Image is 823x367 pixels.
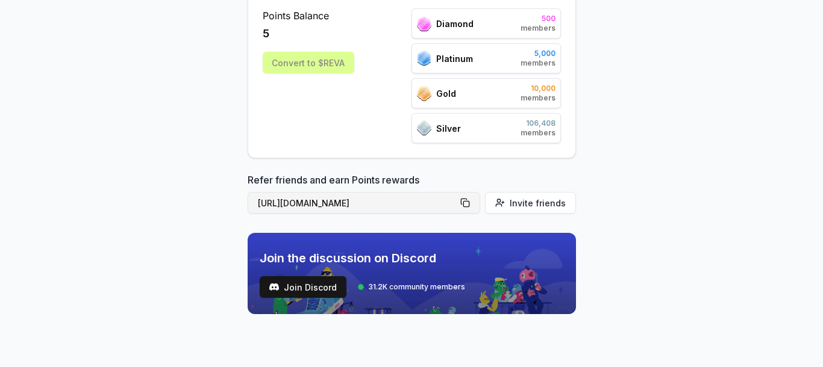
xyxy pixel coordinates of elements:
[485,192,576,214] button: Invite friends
[521,23,555,33] span: members
[436,52,473,65] span: Platinum
[510,197,566,209] span: Invite friends
[248,233,576,314] img: discord_banner
[417,120,431,136] img: ranks_icon
[436,122,461,135] span: Silver
[284,281,337,294] span: Join Discord
[263,25,269,42] span: 5
[521,93,555,103] span: members
[521,14,555,23] span: 500
[521,84,555,93] span: 10,000
[436,17,474,30] span: Diamond
[521,119,555,128] span: 106,408
[248,173,576,218] div: Refer friends and earn Points rewards
[248,192,480,214] button: [URL][DOMAIN_NAME]
[417,51,431,66] img: ranks_icon
[368,282,465,292] span: 31.2K community members
[269,282,279,292] img: test
[417,16,431,31] img: ranks_icon
[436,87,456,100] span: Gold
[260,276,346,298] button: Join Discord
[260,276,346,298] a: testJoin Discord
[417,86,431,101] img: ranks_icon
[260,250,465,267] span: Join the discussion on Discord
[521,58,555,68] span: members
[263,8,354,23] span: Points Balance
[521,49,555,58] span: 5,000
[521,128,555,138] span: members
